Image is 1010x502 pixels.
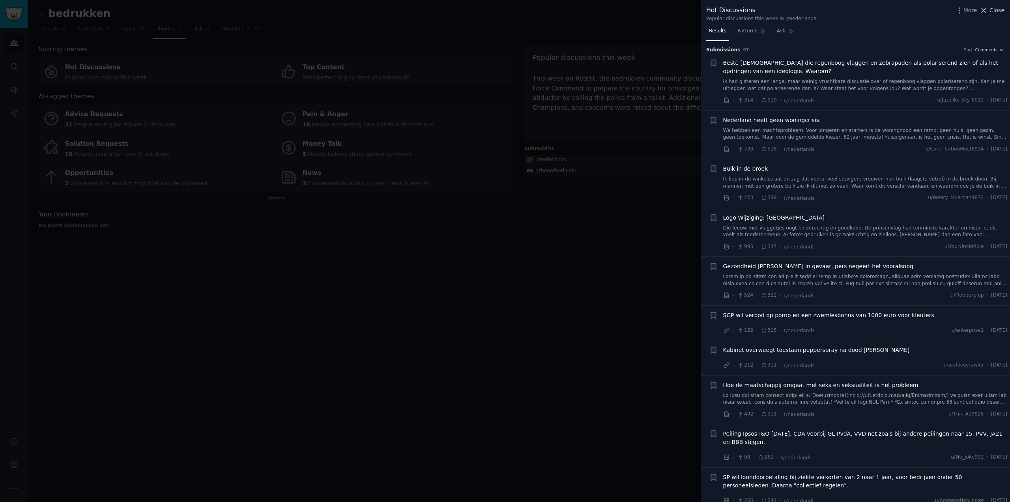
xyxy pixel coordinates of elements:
[723,392,1008,406] a: Lo ipsu dol sitam consect adipi eli s/[Doeiusmodte](incid://utl.etdolo.mag/aliq/Enimadminim/) ve ...
[780,243,781,251] span: ·
[980,6,1004,15] button: Close
[756,194,757,202] span: ·
[761,146,777,153] span: 518
[756,96,757,105] span: ·
[733,326,734,335] span: ·
[784,244,815,250] span: r/nederlands
[706,15,816,23] div: Popular discussions this week in r/nederlands
[723,116,821,124] a: Nederland heeft geen woningcrisis.
[780,194,781,202] span: ·
[991,454,1007,461] span: [DATE]
[706,6,816,15] div: Hot Discussions
[756,410,757,418] span: ·
[723,78,1008,92] a: Ik had gisteren een lange, maar weinig vruchtbare discussie over of regenboog vlaggen polariseren...
[735,25,768,41] a: Patterns
[733,453,734,462] span: ·
[991,327,1007,334] span: [DATE]
[777,28,786,35] span: Ask
[950,292,984,299] span: u/Flobberplop
[761,292,777,299] span: 322
[781,455,812,461] span: r/nederlands
[987,194,988,201] span: ·
[723,59,1008,75] a: Beste [DEMOGRAPHIC_DATA] die regenboog vlaggen en zebrapaden als polariserend zien of als het opd...
[737,194,753,201] span: 273
[784,412,815,417] span: r/nederlands
[723,127,1008,141] a: We hebben een machtsprobleem. Voor jongeren en starters is de woningnood een ramp: geen huis, gee...
[991,97,1007,104] span: [DATE]
[733,361,734,370] span: ·
[756,243,757,251] span: ·
[963,6,977,15] span: More
[723,346,910,354] a: Kabinet overweegt toestaan pepperspray na dood [PERSON_NAME]
[951,327,984,334] span: u/enterprise1
[991,146,1007,153] span: [DATE]
[756,291,757,300] span: ·
[737,28,757,35] span: Patterns
[706,25,729,41] a: Results
[780,410,781,418] span: ·
[737,146,753,153] span: 733
[761,411,777,418] span: 311
[753,453,755,462] span: ·
[737,97,753,104] span: 314
[723,214,825,222] a: Logo Wijziging: [GEOGRAPHIC_DATA]
[723,273,1008,287] a: Lorem ip do sitam con adip elit sedd ei temp in utlabo'e doloremagn, aliquae adm veniamq nostrude...
[761,243,777,250] span: 347
[780,326,781,335] span: ·
[945,243,984,250] span: u/YourUncleRpie
[784,196,815,201] span: r/nederlands
[733,145,734,153] span: ·
[987,454,988,461] span: ·
[761,327,777,334] span: 315
[784,98,815,103] span: r/nederlands
[723,262,913,271] span: Gezondheid [PERSON_NAME] in gevaar, pers negeert het vooralsnog
[723,473,1008,490] a: SP wil loondoorbetaling bij ziekte verkorten van 2 naar 1 jaar, voor bedrijven onder 50 personeel...
[987,292,988,299] span: ·
[987,146,988,153] span: ·
[733,243,734,251] span: ·
[975,47,998,53] span: Comments
[975,47,1004,53] button: Comments
[733,291,734,300] span: ·
[723,381,918,389] a: Hoe de maatschappij omgaat met seks en seksualiteit is het probleem
[723,165,768,173] span: Buik in de broek
[737,243,753,250] span: 995
[737,327,753,334] span: 132
[987,411,988,418] span: ·
[948,411,984,418] span: u/Thin-Ad9828
[780,361,781,370] span: ·
[991,411,1007,418] span: [DATE]
[987,327,988,334] span: ·
[955,6,977,15] button: More
[723,430,1008,446] a: Peiling Ipsos-I&O [DATE]. CDA voorbij GL-PvdA, VVD net zoals bij andere peilingen naar 15. PVV, J...
[991,194,1007,201] span: [DATE]
[757,454,774,461] span: 261
[944,362,984,369] span: u/archivecrawler
[928,194,984,201] span: u/Weary_Musician4872
[991,292,1007,299] span: [DATE]
[756,145,757,153] span: ·
[987,243,988,250] span: ·
[723,311,934,320] a: SGP wil verbod op porno en een zwemlesbonus van 1000 euro voor kleuters
[737,362,753,369] span: 212
[784,293,815,299] span: r/nederlands
[776,453,778,462] span: ·
[737,411,753,418] span: 492
[723,176,1008,190] a: Ik liep in de winkelstraat en zag dat vooral veel stevigere vrouwen hun buik (laagste vetrol) in ...
[761,194,777,201] span: 399
[991,243,1007,250] span: [DATE]
[709,28,726,35] span: Results
[951,454,984,461] span: u/No_Joke992
[733,194,734,202] span: ·
[723,225,1008,239] a: Die leeuw met vlaggetjes oogt kinderachtig en goedkoop. De prinsenvlag had tenminste karakter en ...
[964,47,973,53] div: Sort
[761,362,777,369] span: 311
[706,47,741,54] span: Submission s
[774,25,797,41] a: Ask
[761,97,777,104] span: 919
